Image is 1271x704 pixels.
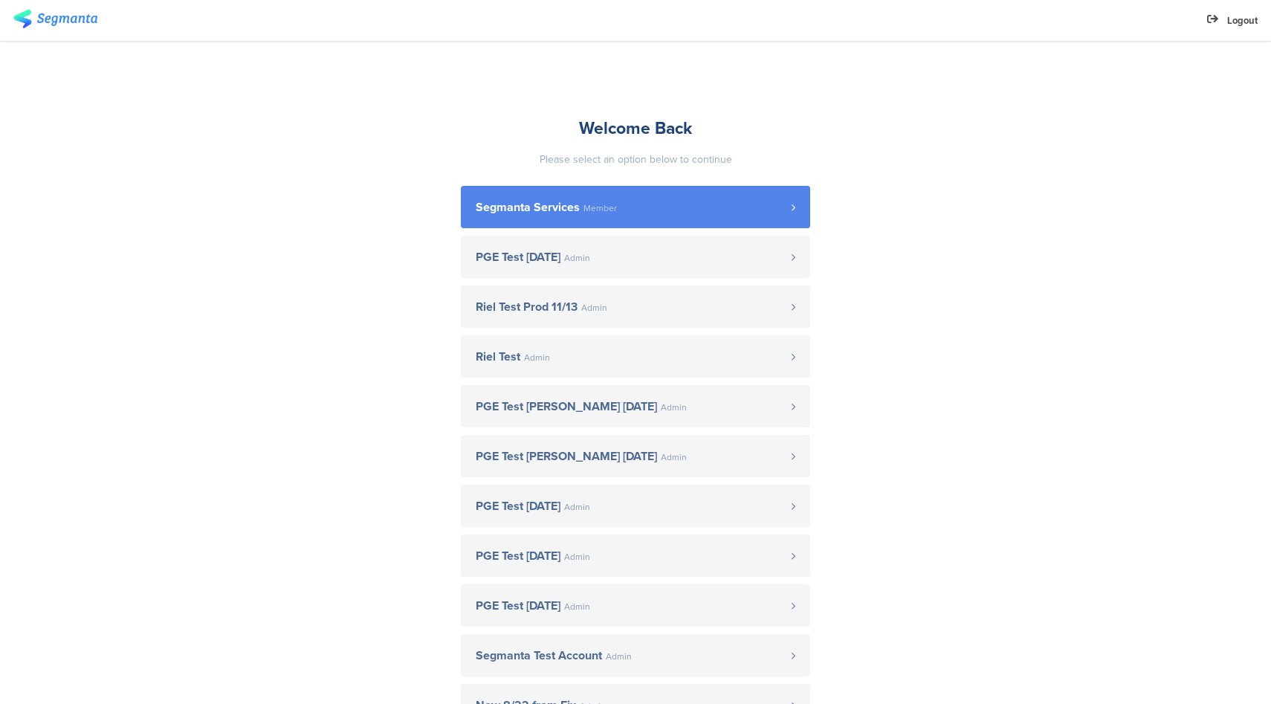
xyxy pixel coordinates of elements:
[13,10,97,28] img: segmanta logo
[461,485,810,527] a: PGE Test [DATE] Admin
[476,251,560,263] span: PGE Test [DATE]
[461,535,810,577] a: PGE Test [DATE] Admin
[476,650,602,662] span: Segmanta Test Account
[461,285,810,328] a: Riel Test Prod 11/13 Admin
[564,602,590,611] span: Admin
[476,301,578,313] span: Riel Test Prod 11/13
[564,253,590,262] span: Admin
[661,403,687,412] span: Admin
[461,435,810,477] a: PGE Test [PERSON_NAME] [DATE] Admin
[476,500,560,512] span: PGE Test [DATE]
[606,652,632,661] span: Admin
[461,385,810,427] a: PGE Test [PERSON_NAME] [DATE] Admin
[476,550,560,562] span: PGE Test [DATE]
[461,152,810,167] div: Please select an option below to continue
[476,401,657,413] span: PGE Test [PERSON_NAME] [DATE]
[661,453,687,462] span: Admin
[564,503,590,511] span: Admin
[564,552,590,561] span: Admin
[1227,13,1258,28] span: Logout
[524,353,550,362] span: Admin
[461,236,810,278] a: PGE Test [DATE] Admin
[476,201,580,213] span: Segmanta Services
[461,335,810,378] a: Riel Test Admin
[461,115,810,141] div: Welcome Back
[461,634,810,676] a: Segmanta Test Account Admin
[583,204,617,213] span: Member
[476,451,657,462] span: PGE Test [PERSON_NAME] [DATE]
[581,303,607,312] span: Admin
[476,600,560,612] span: PGE Test [DATE]
[476,351,520,363] span: Riel Test
[461,584,810,627] a: PGE Test [DATE] Admin
[461,186,810,228] a: Segmanta Services Member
